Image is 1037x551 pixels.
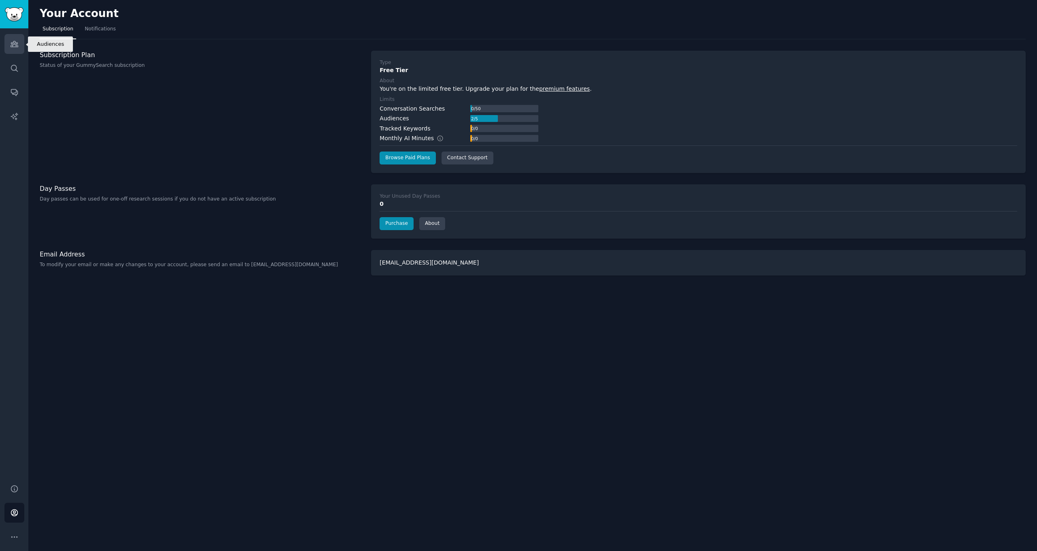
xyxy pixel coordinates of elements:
h3: Email Address [40,250,363,258]
h3: Subscription Plan [40,51,363,59]
p: To modify your email or make any changes to your account, please send an email to [EMAIL_ADDRESS]... [40,261,363,269]
div: Your Unused Day Passes [380,193,440,200]
a: Notifications [82,23,119,39]
p: Status of your GummySearch subscription [40,62,363,69]
p: Day passes can be used for one-off research sessions if you do not have an active subscription [40,196,363,203]
span: Subscription [43,26,73,33]
a: Browse Paid Plans [380,152,435,164]
img: GummySearch logo [5,7,23,21]
div: 0 / 0 [470,135,478,142]
h3: Day Passes [40,184,363,193]
div: Audiences [380,114,409,123]
a: About [419,217,445,230]
h2: Your Account [40,7,119,20]
div: Limits [380,96,395,103]
div: [EMAIL_ADDRESS][DOMAIN_NAME] [371,250,1026,275]
div: 0 / 0 [470,125,478,132]
div: Tracked Keywords [380,124,430,133]
div: Conversation Searches [380,105,445,113]
div: About [380,77,394,85]
span: Notifications [85,26,116,33]
div: 2 / 5 [470,115,478,122]
a: Purchase [380,217,414,230]
a: Contact Support [442,152,493,164]
div: 0 / 50 [470,105,481,112]
div: 0 [380,200,1017,208]
div: Free Tier [380,66,1017,75]
a: premium features [539,85,590,92]
div: Monthly AI Minutes [380,134,452,143]
div: Type [380,59,391,66]
div: You're on the limited free tier. Upgrade your plan for the . [380,85,1017,93]
a: Subscription [40,23,76,39]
